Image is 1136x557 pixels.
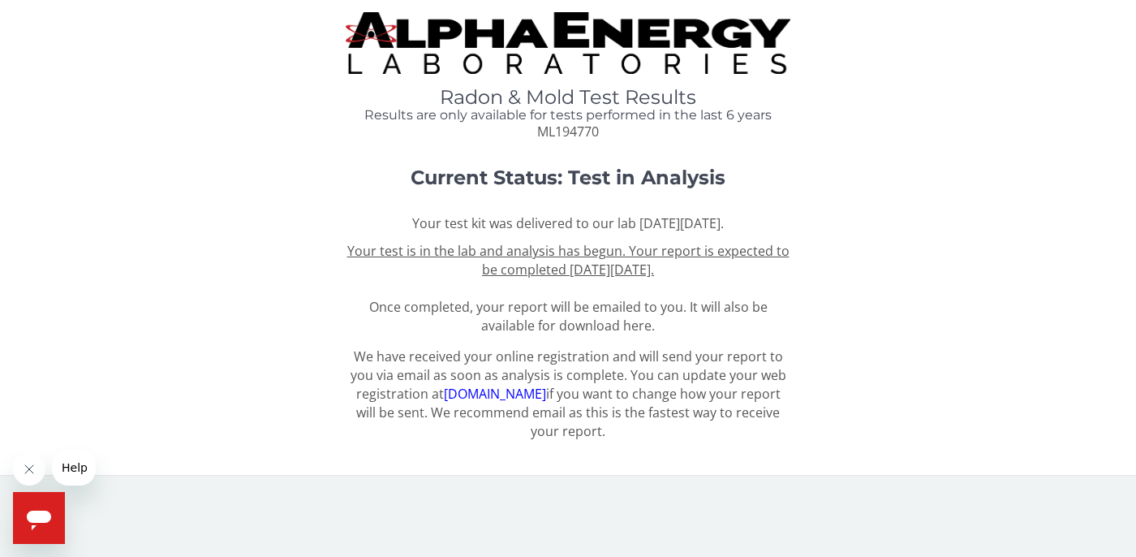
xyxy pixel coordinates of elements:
[346,87,790,108] h1: Radon & Mold Test Results
[346,348,790,440] p: We have received your online registration and will send your report to you via email as soon as a...
[52,450,96,486] iframe: Message from company
[444,385,546,403] a: [DOMAIN_NAME]
[346,108,790,123] h4: Results are only available for tests performed in the last 6 years
[347,242,790,278] u: Your test is in the lab and analysis has begun. Your report is expected to be completed [DATE][DA...
[411,166,725,189] strong: Current Status: Test in Analysis
[347,242,790,334] span: Once completed, your report will be emailed to you. It will also be available for download here.
[346,214,790,233] p: Your test kit was delivered to our lab [DATE][DATE].
[13,453,45,486] iframe: Close message
[13,492,65,544] iframe: Button to launch messaging window
[346,12,790,74] img: TightCrop.jpg
[537,123,599,140] span: ML194770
